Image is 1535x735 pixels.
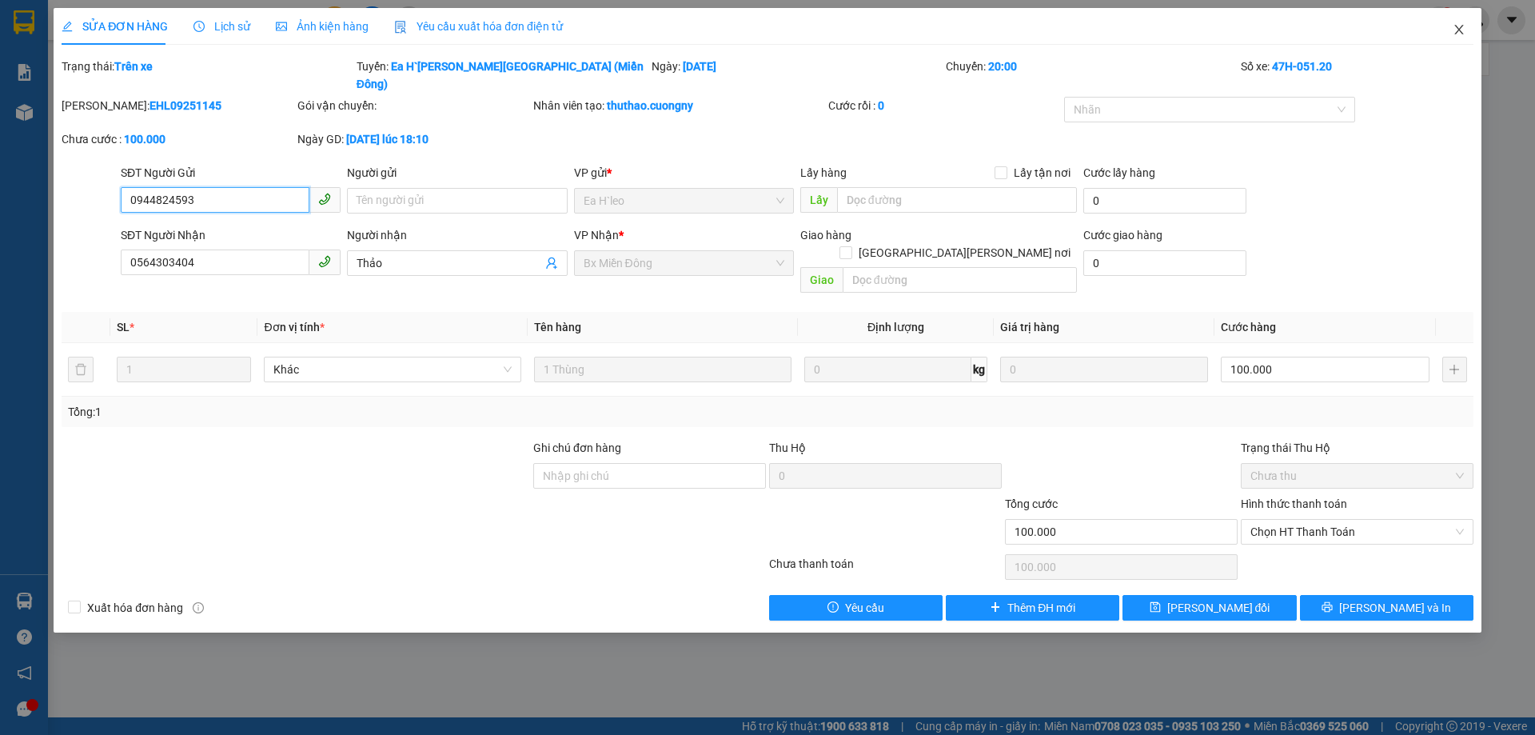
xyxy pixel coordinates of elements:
button: plus [1442,357,1467,382]
b: 0 [878,99,884,112]
span: Tên hàng [534,321,581,334]
b: thuthao.cuongny [607,99,693,112]
div: Chuyến: [944,58,1239,93]
div: Chưa thanh toán [767,555,1003,583]
span: Yêu cầu xuất hóa đơn điện tử [394,20,563,33]
label: Hình thức thanh toán [1241,497,1347,510]
div: Tổng: 1 [68,403,592,421]
span: SL [117,321,130,334]
label: Ghi chú đơn hàng [533,441,621,454]
span: Thu Hộ [769,441,806,454]
img: icon [394,21,407,34]
div: Ngày GD: [297,130,530,148]
input: Cước giao hàng [1083,250,1246,276]
span: printer [1322,601,1333,614]
span: Chưa thu [1250,464,1464,488]
span: Giá trị hàng [1000,321,1059,334]
div: Gói vận chuyển: [297,97,530,114]
span: exclamation-circle [827,601,839,614]
span: close [1453,23,1465,36]
span: VP Nhận [574,229,619,242]
span: Định lượng [867,321,924,334]
div: Cước rồi : [828,97,1061,114]
span: Cước hàng [1221,321,1276,334]
span: SỬA ĐƠN HÀNG [62,20,168,33]
span: Chọn HT Thanh Toán [1250,520,1464,544]
span: phone [318,255,331,268]
span: phone [318,193,331,206]
span: Xuất hóa đơn hàng [81,599,189,617]
span: Giao [800,267,843,293]
span: Đơn vị tính [264,321,324,334]
span: [PERSON_NAME] đổi [1167,599,1270,617]
button: plusThêm ĐH mới [946,595,1119,621]
div: [PERSON_NAME]: [62,97,294,114]
input: Ghi chú đơn hàng [533,463,766,489]
div: SĐT Người Gửi [121,164,341,182]
span: plus [990,601,1001,614]
input: VD: Bàn, Ghế [534,357,791,382]
b: [DATE] [683,60,716,73]
b: 100.000 [124,133,165,146]
div: Tuyến: [355,58,650,93]
b: EHL09251145 [150,99,221,112]
input: Cước lấy hàng [1083,188,1246,214]
div: Trạng thái Thu Hộ [1241,439,1473,457]
span: Khác [273,358,512,381]
div: VP gửi [574,164,794,182]
b: 20:00 [988,60,1017,73]
span: edit [62,21,73,32]
button: exclamation-circleYêu cầu [769,595,943,621]
div: Nhân viên tạo: [533,97,825,114]
div: Trạng thái: [60,58,355,93]
span: kg [971,357,987,382]
span: Lịch sử [193,20,250,33]
span: Lấy [800,187,837,213]
span: Lấy tận nơi [1007,164,1077,182]
input: 0 [1000,357,1208,382]
span: Thêm ĐH mới [1007,599,1075,617]
span: picture [276,21,287,32]
div: Chưa cước : [62,130,294,148]
span: Ea H`leo [584,189,784,213]
div: SĐT Người Nhận [121,226,341,244]
div: Số xe: [1239,58,1475,93]
span: Giao hàng [800,229,851,242]
div: Người nhận [347,226,567,244]
span: Lấy hàng [800,166,847,179]
button: printer[PERSON_NAME] và In [1300,595,1473,621]
span: clock-circle [193,21,205,32]
label: Cước lấy hàng [1083,166,1155,179]
span: save [1150,601,1161,614]
span: Tổng cước [1005,497,1058,510]
button: save[PERSON_NAME] đổi [1122,595,1296,621]
button: delete [68,357,94,382]
span: user-add [545,257,558,270]
span: Ảnh kiện hàng [276,20,369,33]
label: Cước giao hàng [1083,229,1162,242]
span: Yêu cầu [845,599,884,617]
b: [DATE] lúc 18:10 [346,133,429,146]
span: [PERSON_NAME] và In [1339,599,1451,617]
b: Trên xe [114,60,153,73]
span: Bx Miền Đông [584,251,784,275]
div: Ngày: [650,58,945,93]
b: 47H-051.20 [1272,60,1332,73]
span: [GEOGRAPHIC_DATA][PERSON_NAME] nơi [852,244,1077,262]
input: Dọc đường [837,187,1077,213]
input: Dọc đường [843,267,1077,293]
b: Ea H`[PERSON_NAME][GEOGRAPHIC_DATA] (Miền Đông) [357,60,644,90]
div: Người gửi [347,164,567,182]
span: info-circle [193,602,204,613]
button: Close [1437,8,1481,53]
